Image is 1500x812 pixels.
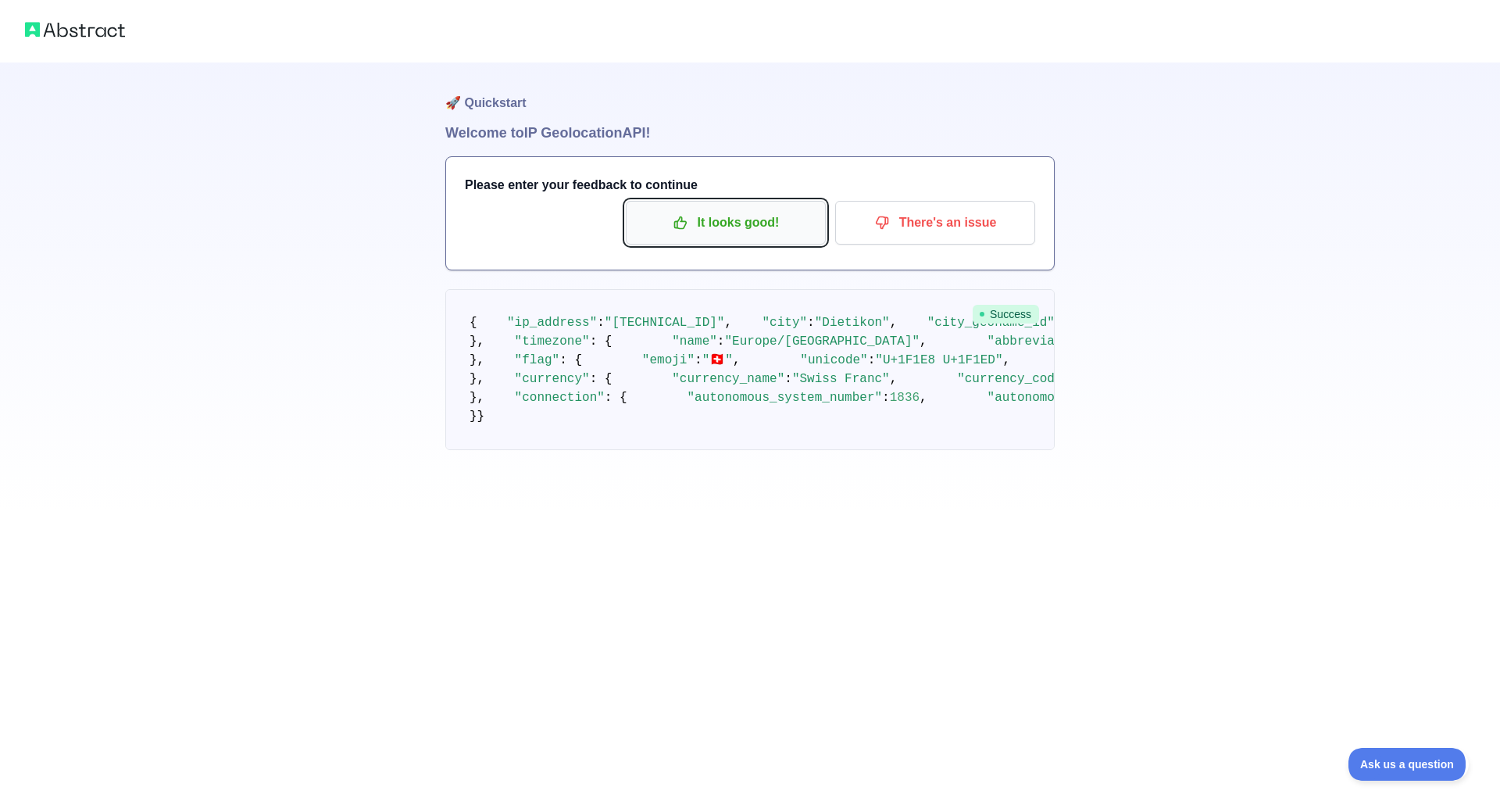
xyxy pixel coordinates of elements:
[800,353,867,367] span: "unicode"
[733,353,741,367] span: ,
[724,316,732,330] span: ,
[590,334,612,349] span: : {
[847,209,1023,236] p: There's an issue
[672,334,717,349] span: "name"
[717,334,725,349] span: :
[515,391,605,405] span: "connection"
[987,391,1227,405] span: "autonomous_system_organization"
[1348,748,1469,781] iframe: Toggle Customer Support
[590,372,612,386] span: : {
[25,19,125,41] img: Abstract logo
[702,353,733,367] span: "🇨🇭"
[890,391,920,405] span: 1836
[507,316,597,330] span: "ip_address"
[1003,353,1011,367] span: ,
[695,353,702,367] span: :
[882,391,890,405] span: :
[987,334,1092,349] span: "abbreviation"
[920,391,927,405] span: ,
[762,316,807,330] span: "city"
[445,122,1055,144] h1: Welcome to IP Geolocation API!
[687,391,882,405] span: "autonomous_system_number"
[672,372,784,386] span: "currency_name"
[973,305,1039,324] span: Success
[835,201,1035,245] button: There's an issue
[890,372,898,386] span: ,
[784,372,792,386] span: :
[605,391,627,405] span: : {
[890,316,898,330] span: ,
[465,176,1035,195] h3: Please enter your feedback to continue
[920,334,927,349] span: ,
[875,353,1002,367] span: "U+1F1E8 U+1F1ED"
[515,334,590,349] span: "timezone"
[642,353,695,367] span: "emoji"
[445,63,1055,122] h1: 🚀 Quickstart
[559,353,582,367] span: : {
[815,316,890,330] span: "Dietikon"
[807,316,815,330] span: :
[470,316,477,330] span: {
[637,209,814,236] p: It looks good!
[724,334,920,349] span: "Europe/[GEOGRAPHIC_DATA]"
[605,316,725,330] span: "[TECHNICAL_ID]"
[957,372,1070,386] span: "currency_code"
[927,316,1055,330] span: "city_geoname_id"
[626,201,826,245] button: It looks good!
[515,372,590,386] span: "currency"
[597,316,605,330] span: :
[792,372,890,386] span: "Swiss Franc"
[868,353,876,367] span: :
[515,353,560,367] span: "flag"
